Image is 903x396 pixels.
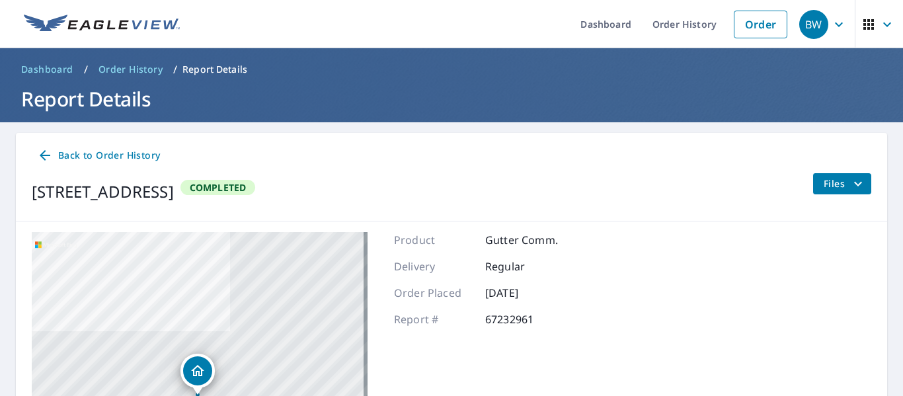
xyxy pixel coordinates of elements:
li: / [173,61,177,77]
p: Report Details [182,63,247,76]
p: Product [394,232,473,248]
div: BW [799,10,828,39]
p: 67232961 [485,311,565,327]
li: / [84,61,88,77]
img: EV Logo [24,15,180,34]
p: [DATE] [485,285,565,301]
a: Back to Order History [32,143,165,168]
span: Files [824,176,866,192]
p: Regular [485,258,565,274]
p: Gutter Comm. [485,232,565,248]
a: Dashboard [16,59,79,80]
nav: breadcrumb [16,59,887,80]
div: Dropped pin, building 1, Residential property, 125 S Municipal Dr Sugar Grove, IL 60554 [180,354,215,395]
button: filesDropdownBtn-67232961 [812,173,871,194]
a: Order History [93,59,168,80]
span: Order History [98,63,163,76]
h1: Report Details [16,85,887,112]
span: Back to Order History [37,147,160,164]
p: Order Placed [394,285,473,301]
a: Order [734,11,787,38]
span: Completed [182,181,255,194]
span: Dashboard [21,63,73,76]
p: Report # [394,311,473,327]
div: [STREET_ADDRESS] [32,180,174,204]
p: Delivery [394,258,473,274]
